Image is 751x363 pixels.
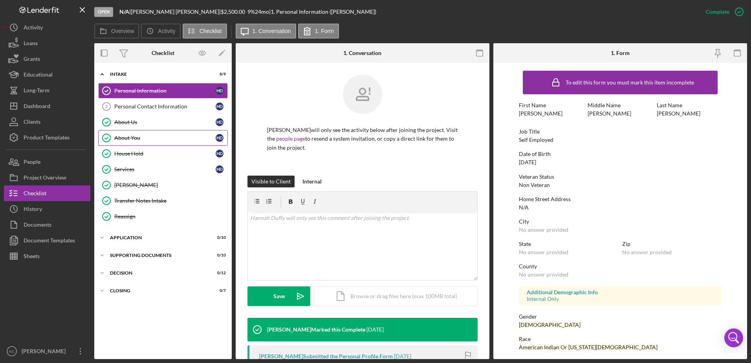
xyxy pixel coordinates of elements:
b: N/A [119,8,129,15]
time: 2025-08-12 16:42 [394,353,411,359]
div: Checklist [152,50,174,56]
div: No answer provided [519,249,568,255]
div: About Us [114,119,216,125]
label: Activity [158,28,175,34]
div: Race [519,336,722,342]
div: Activity [24,20,43,37]
div: [PERSON_NAME] [PERSON_NAME] | [131,9,221,15]
div: County [519,263,722,269]
button: Visible to Client [247,176,295,187]
button: Internal [299,176,326,187]
div: H D [216,87,223,95]
div: [PERSON_NAME] [519,110,562,117]
div: Documents [24,217,51,235]
div: House Hold [114,150,216,157]
div: 24 mo [255,9,269,15]
text: KC [9,349,14,354]
div: 8 / 9 [212,72,226,77]
div: Decision [110,271,206,275]
div: N/A [519,204,529,211]
div: $2,500.00 [221,9,247,15]
button: Grants [4,51,90,67]
button: Document Templates [4,233,90,248]
time: 2025-08-12 16:42 [366,326,384,333]
div: State [519,241,618,247]
button: Documents [4,217,90,233]
div: Non Veteran [519,182,550,188]
button: Clients [4,114,90,130]
a: 2Personal Contact InformationHD [98,99,228,114]
label: Overview [111,28,134,34]
div: Job Title [519,128,722,135]
a: [PERSON_NAME] [98,177,228,193]
div: Internal [302,176,322,187]
div: Grants [24,51,40,69]
div: [PERSON_NAME] [20,343,71,361]
div: Transfer Notes Intake [114,198,227,204]
div: 0 / 10 [212,235,226,240]
div: Additional Demographic Info [527,289,714,295]
div: Internal Only [527,296,714,302]
a: About YouHD [98,130,228,146]
label: 1. Form [315,28,334,34]
div: No answer provided [519,227,568,233]
div: Document Templates [24,233,75,250]
div: [PERSON_NAME] [114,182,227,188]
div: H D [216,150,223,158]
div: 0 / 10 [212,253,226,258]
div: Reassign [114,213,227,220]
div: H D [216,103,223,110]
div: Checklist [24,185,46,203]
div: Dashboard [24,98,50,116]
button: Loans [4,35,90,51]
div: To edit this form you must mark this item incomplete [566,79,694,86]
label: 1. Conversation [253,28,291,34]
button: People [4,154,90,170]
button: Checklist [4,185,90,201]
div: Educational [24,67,53,84]
button: Overview [94,24,139,38]
div: H D [216,118,223,126]
button: Project Overview [4,170,90,185]
div: 1. Conversation [343,50,381,56]
a: people page [276,135,305,142]
button: Checklist [183,24,227,38]
button: Activity [141,24,180,38]
button: Educational [4,67,90,82]
a: ServicesHD [98,161,228,177]
div: Middle Name [588,102,653,108]
div: 9 % [247,9,255,15]
div: Closing [110,288,206,293]
div: Clients [24,114,40,132]
a: House HoldHD [98,146,228,161]
div: Services [114,166,216,172]
div: American Indian Or [US_STATE][DEMOGRAPHIC_DATA] [519,344,658,350]
div: H D [216,134,223,142]
div: Long-Term [24,82,49,100]
div: [PERSON_NAME] Submitted the Personal Profile Form [259,353,393,359]
button: Save [247,286,310,306]
div: Open [94,7,113,17]
tspan: 2 [105,104,108,109]
div: No answer provided [519,271,568,278]
button: Dashboard [4,98,90,114]
div: Intake [110,72,206,77]
button: Long-Term [4,82,90,98]
div: Home Street Address [519,196,722,202]
a: Transfer Notes Intake [98,193,228,209]
div: Veteran Status [519,174,722,180]
div: Project Overview [24,170,66,187]
div: Supporting Documents [110,253,206,258]
div: Loans [24,35,38,53]
div: No answer provided [622,249,672,255]
div: [PERSON_NAME] [588,110,631,117]
div: Self Employed [519,137,553,143]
